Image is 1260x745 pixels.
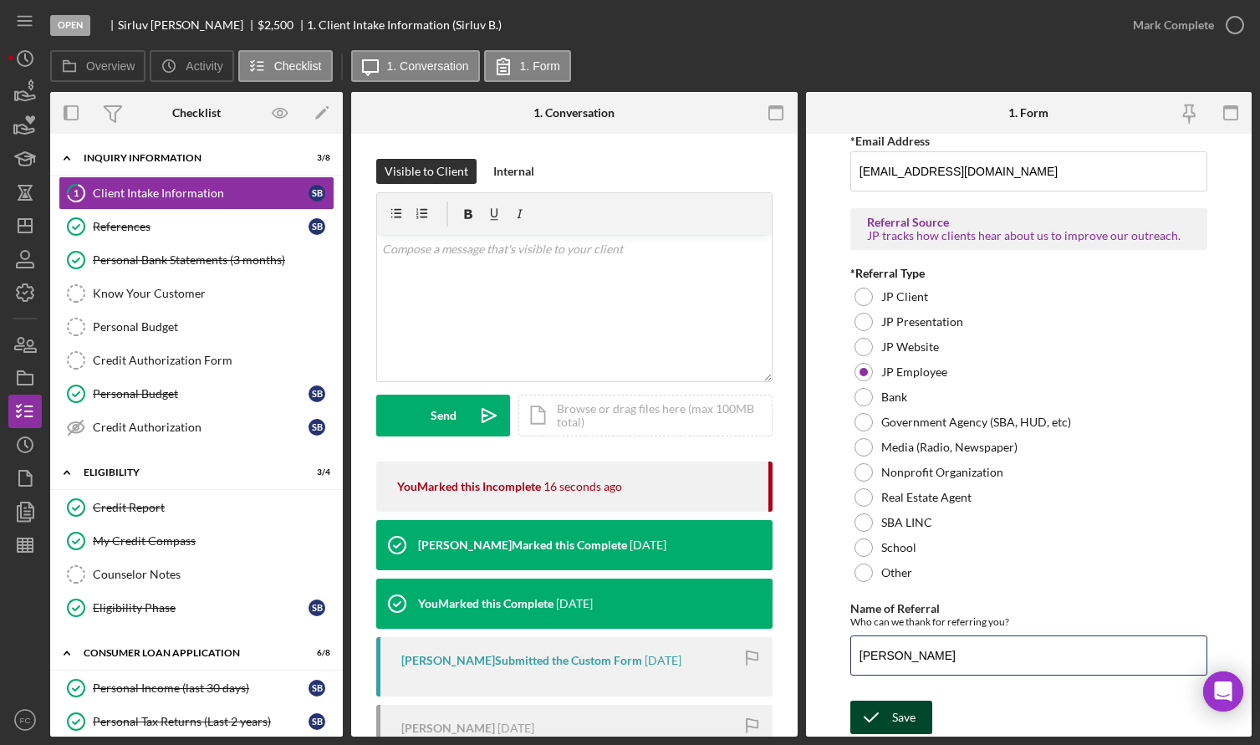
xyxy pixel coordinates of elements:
[881,315,963,329] label: JP Presentation
[93,186,309,200] div: Client Intake Information
[93,681,309,695] div: Personal Income (last 30 days)
[881,491,972,504] label: Real Estate Agent
[418,538,627,552] div: [PERSON_NAME] Marked this Complete
[86,59,135,73] label: Overview
[59,210,334,243] a: ReferencesSB
[867,229,1191,242] div: JP tracks how clients hear about us to improve our outreach.
[59,277,334,310] a: Know Your Customer
[84,648,288,658] div: Consumer Loan Application
[309,680,325,697] div: S B
[50,50,145,82] button: Overview
[520,59,560,73] label: 1. Form
[93,501,334,514] div: Credit Report
[1008,106,1048,120] div: 1. Form
[93,354,334,367] div: Credit Authorization Form
[387,59,469,73] label: 1. Conversation
[397,480,541,493] div: You Marked this Incomplete
[59,411,334,444] a: Credit AuthorizationSB
[543,480,622,493] time: 2025-10-15 13:58
[645,654,681,667] time: 2025-10-07 20:26
[867,216,1191,229] div: Referral Source
[93,601,309,615] div: Eligibility Phase
[84,467,288,477] div: Eligibility
[59,176,334,210] a: 1Client Intake InformationSB
[93,253,334,267] div: Personal Bank Statements (3 months)
[881,441,1018,454] label: Media (Radio, Newspaper)
[881,290,928,304] label: JP Client
[59,243,334,277] a: Personal Bank Statements (3 months)
[418,597,553,610] div: You Marked this Complete
[59,310,334,344] a: Personal Budget
[186,59,222,73] label: Activity
[850,601,940,615] label: Name of Referral
[74,187,79,198] tspan: 1
[533,106,615,120] div: 1. Conversation
[630,538,666,552] time: 2025-10-09 19:35
[93,387,309,401] div: Personal Budget
[850,701,932,734] button: Save
[300,153,330,163] div: 3 / 8
[300,648,330,658] div: 6 / 8
[401,722,495,735] div: [PERSON_NAME]
[93,568,334,581] div: Counselor Notes
[93,287,334,300] div: Know Your Customer
[485,159,543,184] button: Internal
[493,159,534,184] div: Internal
[881,390,907,404] label: Bank
[172,106,221,120] div: Checklist
[93,320,334,334] div: Personal Budget
[93,715,309,728] div: Personal Tax Returns (Last 2 years)
[150,50,233,82] button: Activity
[881,365,947,379] label: JP Employee
[881,541,916,554] label: School
[93,220,309,233] div: References
[59,377,334,411] a: Personal BudgetSB
[556,597,593,610] time: 2025-10-09 19:34
[376,395,510,436] button: Send
[307,18,502,32] div: 1. Client Intake Information (Sirluv B.)
[309,419,325,436] div: S B
[59,671,334,705] a: Personal Income (last 30 days)SB
[385,159,468,184] div: Visible to Client
[300,467,330,477] div: 3 / 4
[309,385,325,402] div: S B
[351,50,480,82] button: 1. Conversation
[258,18,293,32] span: $2,500
[850,267,1207,280] div: *Referral Type
[93,421,309,434] div: Credit Authorization
[309,600,325,616] div: S B
[309,713,325,730] div: S B
[59,558,334,591] a: Counselor Notes
[881,340,939,354] label: JP Website
[309,218,325,235] div: S B
[59,705,334,738] a: Personal Tax Returns (Last 2 years)SB
[84,153,288,163] div: Inquiry Information
[59,591,334,625] a: Eligibility PhaseSB
[50,15,90,36] div: Open
[892,701,916,734] div: Save
[376,159,477,184] button: Visible to Client
[484,50,571,82] button: 1. Form
[59,491,334,524] a: Credit Report
[850,615,1207,628] div: Who can we thank for referring you?
[59,524,334,558] a: My Credit Compass
[497,722,534,735] time: 2025-10-07 20:08
[881,566,912,579] label: Other
[309,185,325,202] div: S B
[881,416,1071,429] label: Government Agency (SBA, HUD, etc)
[238,50,333,82] button: Checklist
[20,716,31,725] text: FC
[401,654,642,667] div: [PERSON_NAME] Submitted the Custom Form
[274,59,322,73] label: Checklist
[881,466,1003,479] label: Nonprofit Organization
[1116,8,1252,42] button: Mark Complete
[8,703,42,737] button: FC
[850,134,930,148] label: *Email Address
[118,18,258,32] div: Sirluv [PERSON_NAME]
[1203,671,1243,712] div: Open Intercom Messenger
[881,516,932,529] label: SBA LINC
[59,344,334,377] a: Credit Authorization Form
[93,534,334,548] div: My Credit Compass
[1133,8,1214,42] div: Mark Complete
[431,395,457,436] div: Send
